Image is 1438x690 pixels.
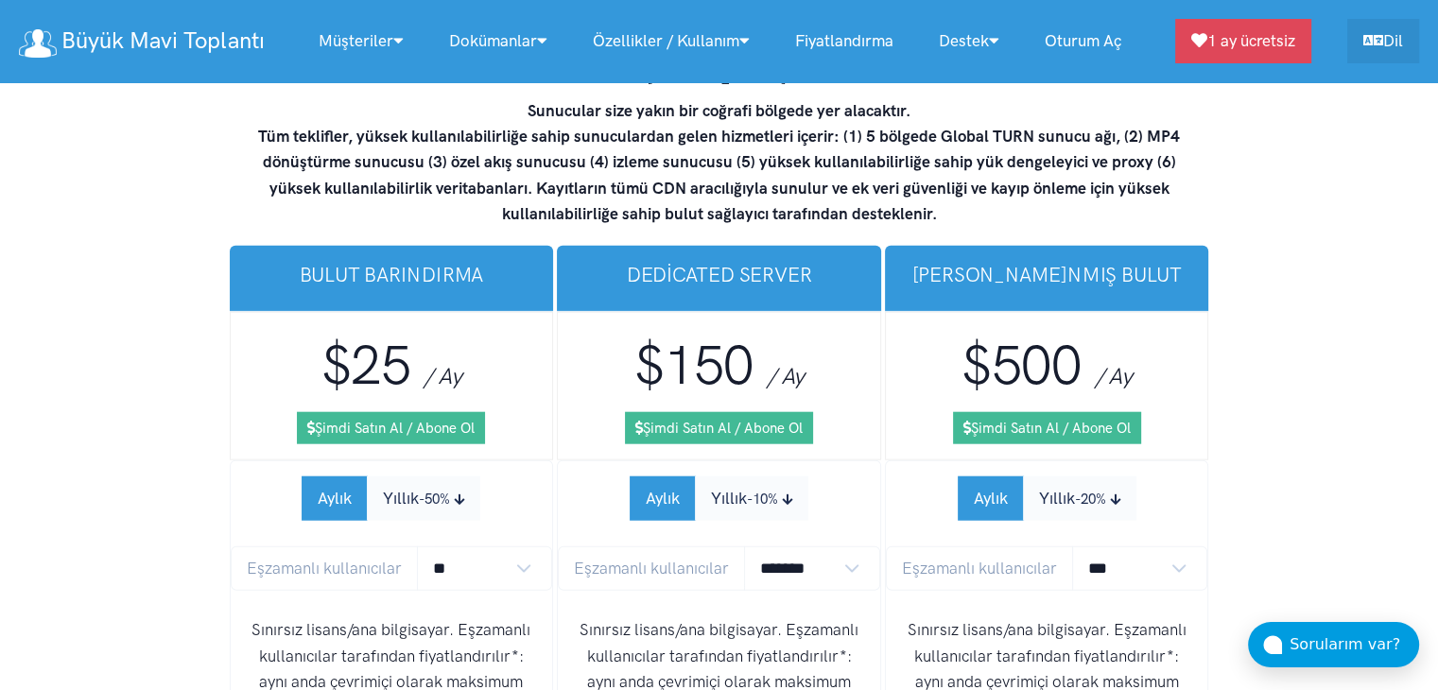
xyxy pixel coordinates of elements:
button: Sorularım var? [1248,622,1419,667]
strong: Sunucular size yakın bir coğrafi bölgede yer alacaktır. Tüm teklifler, yüksek kullanılabilirliğe ... [258,101,1180,223]
span: / Ay [424,362,461,389]
h3: [PERSON_NAME]nmış Bulut [900,261,1194,288]
a: Şimdi Satın Al / Abone Ol [953,412,1141,444]
a: Özellikler / Kullanım [570,21,772,61]
span: / Ay [1094,362,1132,389]
a: Büyük Mavi Toplantı [19,21,264,61]
button: Aylık [302,476,368,521]
a: Şimdi Satın Al / Abone Ol [625,412,813,444]
a: Oturum aç [1022,21,1144,61]
span: Eşzamanlı kullanıcılar [231,546,418,591]
a: Fiyatlandırma [772,21,916,61]
img: logo [19,29,57,58]
a: Müşteriler [296,21,426,61]
small: -10% [747,491,778,508]
span: $25 [321,333,410,398]
span: $500 [962,333,1081,398]
div: Sorularım var? [1290,632,1419,657]
button: Yıllık-20% [1023,476,1136,521]
button: Aylık [630,476,696,521]
a: Dokümanlar [426,21,570,61]
span: Eşzamanlı kullanıcılar [886,546,1073,591]
span: $150 [634,333,754,398]
h3: Dedicated Server [572,261,866,288]
button: Yıllık-50% [367,476,480,521]
small: -20% [1075,491,1106,508]
a: Dil [1347,19,1419,63]
a: Destek [916,21,1022,61]
small: -50% [419,491,450,508]
button: Aylık [958,476,1024,521]
a: Şimdi Satın Al / Abone Ol [297,412,485,444]
span: / Ay [767,362,805,389]
span: Eşzamanlı kullanıcılar [558,546,745,591]
h3: bulut Barındırma [245,261,539,288]
div: Subscription Period [630,476,808,521]
button: Yıllık-10% [695,476,808,521]
a: 1 ay ücretsiz [1175,19,1311,63]
div: Subscription Period [302,476,480,521]
div: Subscription Period [958,476,1136,521]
